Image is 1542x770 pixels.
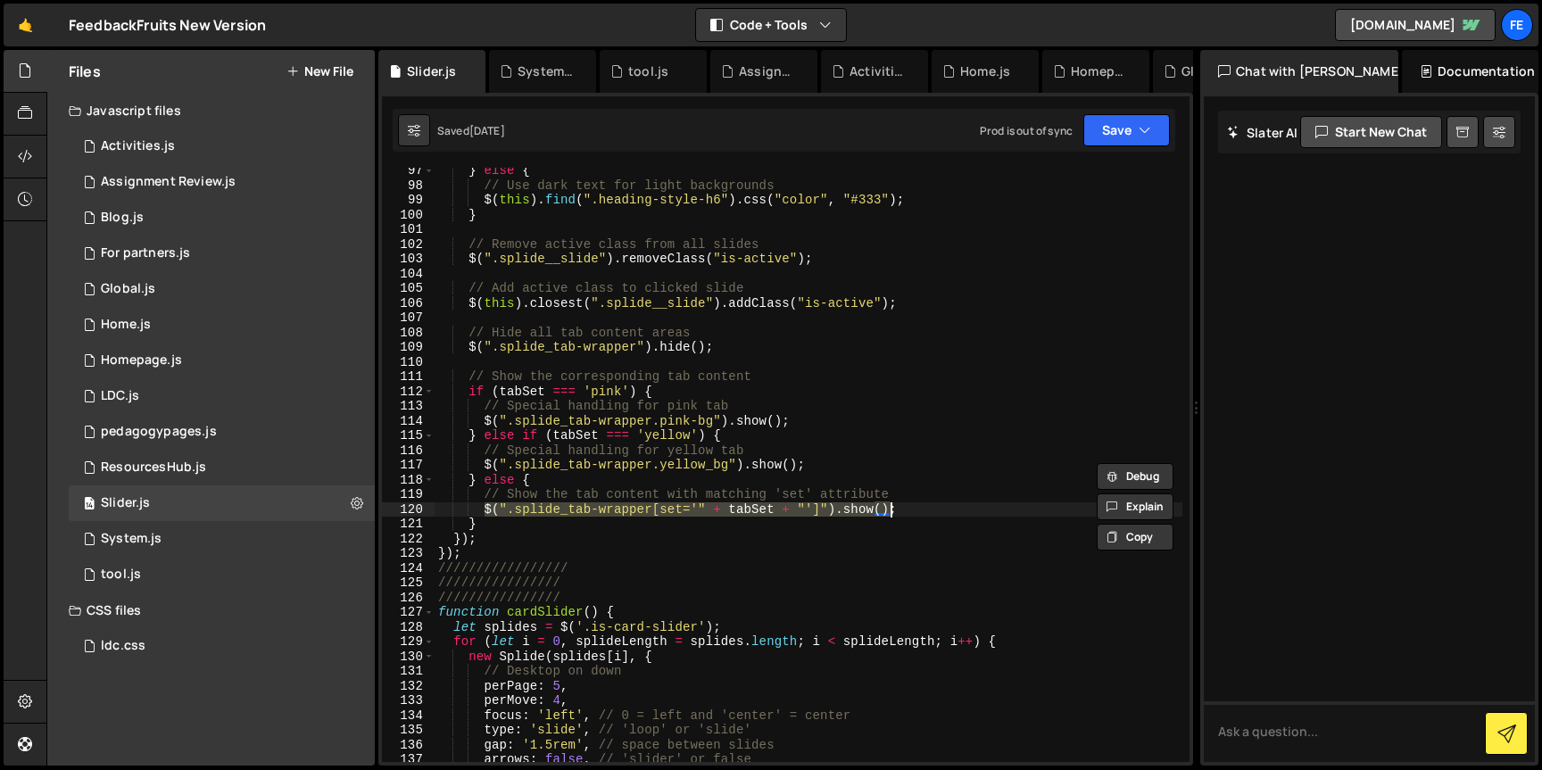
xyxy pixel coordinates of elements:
[101,567,141,583] div: tool.js
[382,178,435,194] div: 98
[101,460,206,476] div: ResourcesHub.js
[382,310,435,326] div: 107
[382,517,435,532] div: 121
[628,62,668,80] div: tool.js
[69,200,375,236] div: 13360/35839.js
[382,752,435,767] div: 137
[382,355,435,370] div: 110
[850,62,907,80] div: Activities.js
[69,450,375,485] div: 13360/35178.js
[382,591,435,606] div: 126
[382,620,435,635] div: 128
[101,245,190,261] div: For partners.js
[69,307,375,343] div: 13360/33984.js
[101,210,144,226] div: Blog.js
[1097,463,1173,490] button: Debug
[101,352,182,368] div: Homepage.js
[1097,493,1173,520] button: Explain
[382,650,435,665] div: 130
[101,424,217,440] div: pedagogypages.js
[382,634,435,650] div: 129
[1501,9,1533,41] a: Fe
[960,62,1010,80] div: Home.js
[382,708,435,724] div: 134
[69,557,375,592] div: 13360/33447.js
[382,458,435,473] div: 117
[382,385,435,400] div: 112
[1181,62,1236,80] div: Global.js
[1083,114,1170,146] button: Save
[382,605,435,620] div: 127
[69,14,266,36] div: FeedbackFruits New Version
[101,317,151,333] div: Home.js
[47,93,375,128] div: Javascript files
[382,679,435,694] div: 132
[382,561,435,576] div: 124
[382,443,435,459] div: 116
[101,281,155,297] div: Global.js
[1402,50,1538,93] div: Documentation
[382,502,435,517] div: 120
[382,473,435,488] div: 118
[518,62,575,80] div: System.js
[382,738,435,753] div: 136
[1227,124,1298,141] h2: Slater AI
[382,399,435,414] div: 113
[382,369,435,385] div: 111
[382,664,435,679] div: 131
[69,485,375,521] div: 13360/33682.js
[382,487,435,502] div: 119
[1097,524,1173,551] button: Copy
[4,4,47,46] a: 🤙
[437,123,505,138] div: Saved
[47,592,375,628] div: CSS files
[69,271,375,307] div: 13360/35151.js
[69,128,375,164] div: 13360/35742.js
[382,428,435,443] div: 115
[382,693,435,708] div: 133
[382,193,435,208] div: 99
[382,414,435,429] div: 114
[101,138,175,154] div: Activities.js
[696,9,846,41] button: Code + Tools
[69,414,375,450] div: 13360/34994.js
[382,723,435,738] div: 135
[382,281,435,296] div: 105
[382,575,435,591] div: 125
[69,164,375,200] div: 13360/33610.js
[101,388,139,404] div: LDC.js
[69,343,375,378] div: 13360/34552.js
[84,498,95,512] span: 14
[1300,116,1442,148] button: Start new chat
[739,62,796,80] div: Assignment Review.js
[382,267,435,282] div: 104
[382,340,435,355] div: 109
[382,252,435,267] div: 103
[382,237,435,253] div: 102
[1200,50,1398,93] div: Chat with [PERSON_NAME]
[382,296,435,311] div: 106
[382,222,435,237] div: 101
[101,174,236,190] div: Assignment Review.js
[469,123,505,138] div: [DATE]
[69,628,375,664] div: 13360/38100.css
[980,123,1073,138] div: Prod is out of sync
[382,163,435,178] div: 97
[69,236,375,271] div: 13360/34839.js
[382,326,435,341] div: 108
[382,208,435,223] div: 100
[69,378,375,414] div: 13360/38099.js
[69,62,101,81] h2: Files
[101,531,162,547] div: System.js
[1071,62,1128,80] div: Homepage.js
[1335,9,1496,41] a: [DOMAIN_NAME]
[407,62,456,80] div: Slider.js
[382,532,435,547] div: 122
[382,546,435,561] div: 123
[286,64,353,79] button: New File
[69,521,375,557] div: 13360/34174.js
[101,495,150,511] div: Slider.js
[101,638,145,654] div: ldc.css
